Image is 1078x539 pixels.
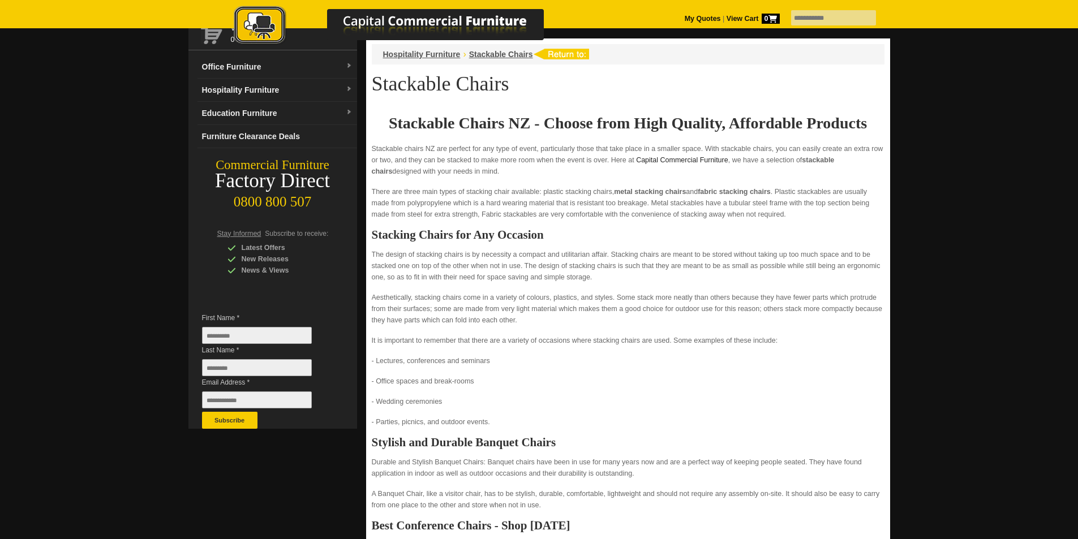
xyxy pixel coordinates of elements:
strong: Stackable Chairs NZ - Choose from High Quality, Affordable Products [389,114,867,132]
p: - Lectures, conferences and seminars [372,355,884,366]
strong: metal stacking chairs [614,188,686,196]
strong: fabric stacking chairs [698,188,771,196]
a: Hospitality Furnituredropdown [197,79,357,102]
strong: Stylish and Durable Banquet Chairs [372,435,556,449]
p: There are three main types of stacking chair available: plastic stacking chairs, and . Plastic st... [372,186,884,220]
h1: Stackable Chairs [372,73,884,94]
div: Latest Offers [227,242,335,253]
a: Capital Commercial Furniture Logo [203,6,599,50]
p: - Office spaces and break-rooms [372,376,884,387]
span: 0 [762,14,780,24]
input: First Name * [202,327,312,344]
input: Last Name * [202,359,312,376]
p: - Parties, picnics, and outdoor events. [372,416,884,428]
input: Email Address * [202,391,312,408]
p: It is important to remember that there are a variety of occasions where stacking chairs are used.... [372,335,884,346]
div: 0800 800 507 [188,188,357,210]
div: Commercial Furniture [188,157,357,173]
strong: Stacking Chairs for Any Occasion [372,228,544,242]
a: Furniture Clearance Deals [197,125,357,148]
p: The design of stacking chairs is by necessity a compact and utilitarian affair. Stacking chairs a... [372,249,884,283]
button: Subscribe [202,412,257,429]
span: Stay Informed [217,230,261,238]
p: Aesthetically, stacking chairs come in a variety of colours, plastics, and styles. Some stack mor... [372,292,884,326]
div: News & Views [227,265,335,276]
p: A Banquet Chair, like a visitor chair, has to be stylish, durable, comfortable, lightweight and s... [372,488,884,511]
strong: View Cart [727,15,780,23]
strong: Best Conference Chairs - Shop [DATE] [372,519,570,532]
div: Factory Direct [188,173,357,189]
img: Capital Commercial Furniture Logo [203,6,599,47]
a: Education Furnituredropdown [197,102,357,125]
a: My Quotes [685,15,721,23]
p: - Wedding ceremonies [372,396,884,407]
span: Last Name * [202,344,329,356]
a: Office Furnituredropdown [197,55,357,79]
span: First Name * [202,312,329,324]
a: View Cart0 [724,15,779,23]
p: Durable and Stylish Banquet Chairs: Banquet chairs have been in use for many years now and are a ... [372,456,884,479]
img: dropdown [346,86,353,93]
div: New Releases [227,253,335,265]
img: dropdown [346,63,353,70]
a: Capital Commercial Furniture [636,156,728,164]
p: Stackable chairs NZ are perfect for any type of event, particularly those that take place in a sm... [372,143,884,177]
img: dropdown [346,109,353,116]
span: Email Address * [202,377,329,388]
span: Subscribe to receive: [265,230,328,238]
